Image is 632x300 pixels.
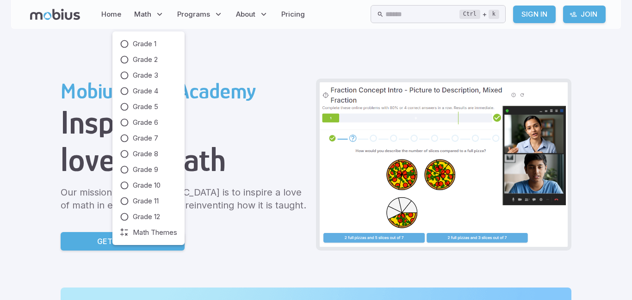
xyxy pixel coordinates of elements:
[120,133,177,143] a: Grade 7
[459,9,499,20] div: +
[120,117,177,128] a: Grade 6
[133,55,158,65] span: Grade 2
[133,117,158,128] span: Grade 6
[133,86,158,96] span: Grade 4
[120,55,177,65] a: Grade 2
[133,102,158,112] span: Grade 5
[120,165,177,175] a: Grade 9
[120,39,177,49] a: Grade 1
[133,133,158,143] span: Grade 7
[120,70,177,80] a: Grade 3
[133,227,177,238] span: Math Themes
[120,180,177,190] a: Grade 10
[236,9,255,19] span: About
[513,6,556,23] a: Sign In
[133,196,159,206] span: Grade 11
[177,9,210,19] span: Programs
[120,196,177,206] a: Grade 11
[133,165,158,175] span: Grade 9
[459,10,480,19] kbd: Ctrl
[120,149,177,159] a: Grade 8
[279,4,308,25] a: Pricing
[133,149,158,159] span: Grade 8
[134,9,151,19] span: Math
[99,4,124,25] a: Home
[120,212,177,222] a: Grade 12
[120,86,177,96] a: Grade 4
[133,180,161,190] span: Grade 10
[120,102,177,112] a: Grade 5
[563,6,606,23] a: Join
[133,39,156,49] span: Grade 1
[120,227,177,238] a: Math Themes
[489,10,499,19] kbd: k
[133,70,158,80] span: Grade 3
[133,212,160,222] span: Grade 12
